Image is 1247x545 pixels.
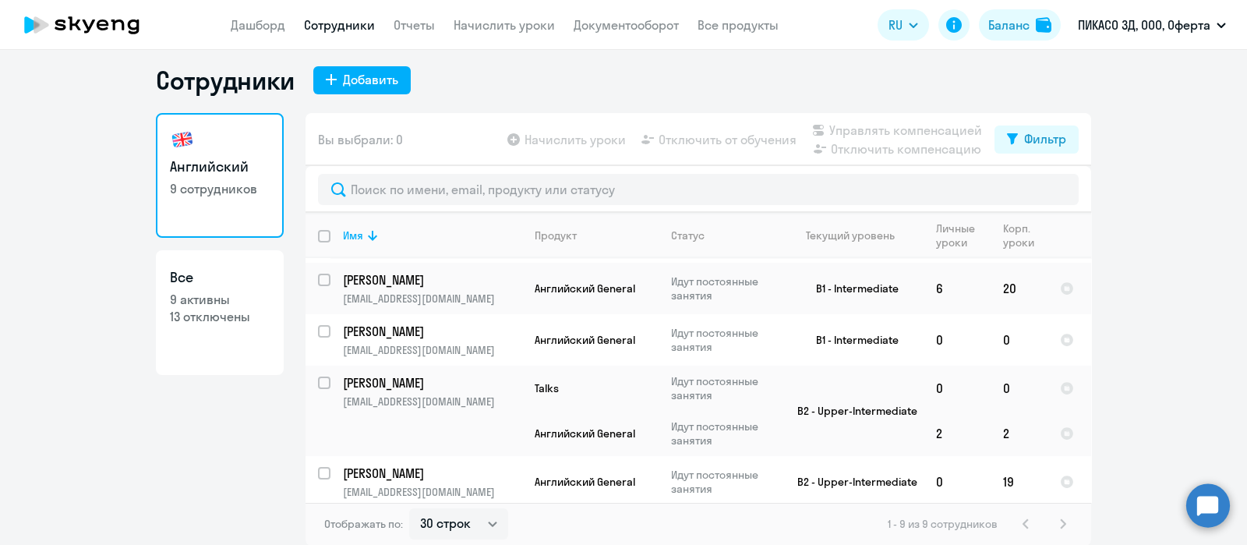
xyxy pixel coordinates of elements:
td: B2 - Upper-Intermediate [779,456,924,508]
a: Отчеты [394,17,435,33]
span: Английский General [535,426,635,441]
h3: Английский [170,157,270,177]
a: [PERSON_NAME] [343,465,521,482]
div: Корп. уроки [1003,221,1047,249]
a: Все9 активны13 отключены [156,250,284,375]
p: 9 сотрудников [170,180,270,197]
p: Идут постоянные занятия [671,326,778,354]
a: Дашборд [231,17,285,33]
td: 19 [991,456,1047,508]
span: Английский General [535,333,635,347]
p: [EMAIL_ADDRESS][DOMAIN_NAME] [343,395,521,409]
td: 0 [991,366,1047,411]
p: 9 активны [170,291,270,308]
td: 20 [991,263,1047,314]
div: Статус [671,228,705,242]
a: Начислить уроки [454,17,555,33]
div: Фильтр [1024,129,1066,148]
p: [EMAIL_ADDRESS][DOMAIN_NAME] [343,485,521,499]
div: Продукт [535,228,577,242]
span: Английский General [535,281,635,296]
td: 0 [924,314,991,366]
button: Балансbalance [979,9,1061,41]
p: [EMAIL_ADDRESS][DOMAIN_NAME] [343,292,521,306]
span: 1 - 9 из 9 сотрудников [888,517,998,531]
td: 2 [924,411,991,456]
a: [PERSON_NAME] [343,374,521,391]
span: RU [888,16,903,34]
p: Идут постоянные занятия [671,374,778,402]
div: Имя [343,228,363,242]
p: [PERSON_NAME] [343,374,519,391]
td: 0 [924,456,991,508]
p: ПИКАСО 3Д, ООО, Оферта [1078,16,1210,34]
img: balance [1036,17,1051,33]
p: Идут постоянные занятия [671,274,778,303]
button: Добавить [313,66,411,94]
span: Talks [535,381,559,395]
a: Английский9 сотрудников [156,113,284,238]
span: Английский General [535,475,635,489]
div: Имя [343,228,521,242]
h3: Все [170,267,270,288]
span: Вы выбрали: 0 [318,130,403,149]
p: [PERSON_NAME] [343,271,519,288]
div: Текущий уровень [791,228,923,242]
td: 0 [991,314,1047,366]
td: B1 - Intermediate [779,263,924,314]
h1: Сотрудники [156,65,295,96]
a: Сотрудники [304,17,375,33]
td: B2 - Upper-Intermediate [779,366,924,456]
img: english [170,127,195,152]
a: [PERSON_NAME] [343,323,521,340]
a: Документооборот [574,17,679,33]
div: Добавить [343,70,398,89]
div: Текущий уровень [806,228,895,242]
button: Фильтр [994,126,1079,154]
td: 6 [924,263,991,314]
p: 13 отключены [170,308,270,325]
td: 2 [991,411,1047,456]
div: Баланс [988,16,1030,34]
p: [EMAIL_ADDRESS][DOMAIN_NAME] [343,343,521,357]
div: Личные уроки [936,221,990,249]
a: Все продукты [698,17,779,33]
input: Поиск по имени, email, продукту или статусу [318,174,1079,205]
a: [PERSON_NAME] [343,271,521,288]
button: RU [878,9,929,41]
p: [PERSON_NAME] [343,323,519,340]
p: Идут постоянные занятия [671,468,778,496]
p: [PERSON_NAME] [343,465,519,482]
td: 0 [924,366,991,411]
td: B1 - Intermediate [779,314,924,366]
span: Отображать по: [324,517,403,531]
p: Идут постоянные занятия [671,419,778,448]
button: ПИКАСО 3Д, ООО, Оферта [1070,6,1234,44]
